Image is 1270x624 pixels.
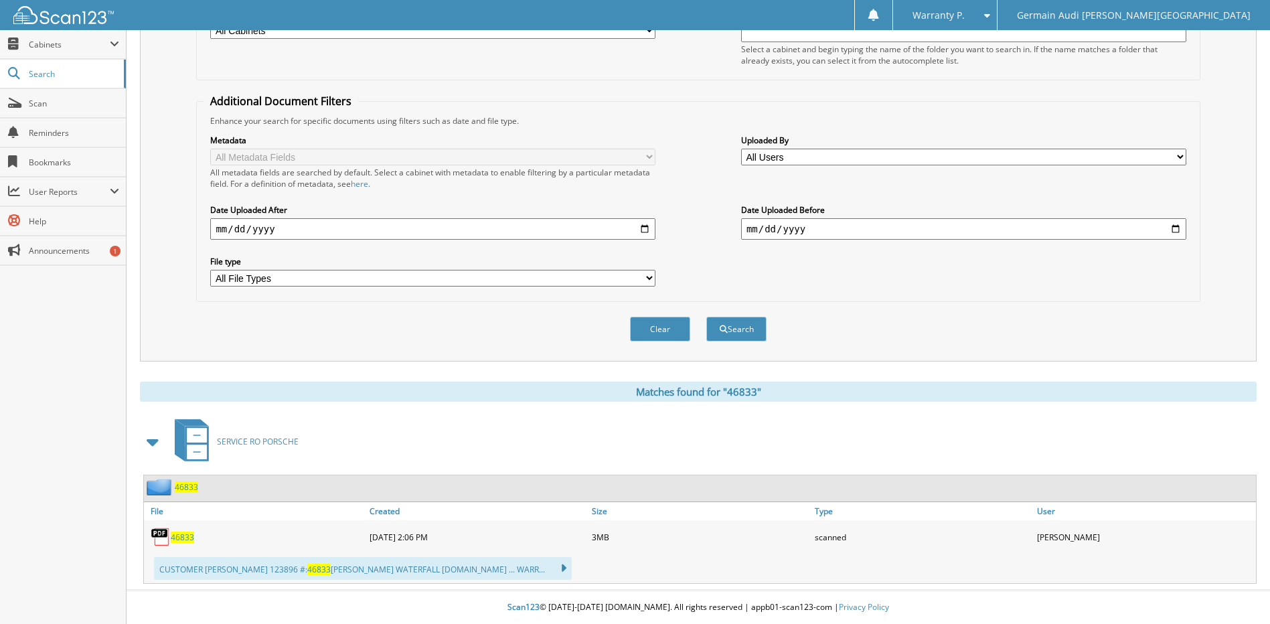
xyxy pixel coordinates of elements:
[210,167,655,189] div: All metadata fields are searched by default. Select a cabinet with metadata to enable filtering b...
[13,6,114,24] img: scan123-logo-white.svg
[29,127,119,139] span: Reminders
[29,245,119,256] span: Announcements
[29,39,110,50] span: Cabinets
[127,591,1270,624] div: © [DATE]-[DATE] [DOMAIN_NAME]. All rights reserved | appb01-scan123-com |
[741,204,1186,216] label: Date Uploaded Before
[204,115,1192,127] div: Enhance your search for specific documents using filters such as date and file type.
[588,502,811,520] a: Size
[1034,502,1256,520] a: User
[741,218,1186,240] input: end
[29,157,119,168] span: Bookmarks
[151,527,171,547] img: PDF.png
[912,11,965,19] span: Warranty P.
[210,204,655,216] label: Date Uploaded After
[175,481,198,493] a: 46833
[1017,11,1251,19] span: Germain Audi [PERSON_NAME][GEOGRAPHIC_DATA]
[140,382,1257,402] div: Matches found for "46833"
[217,436,299,447] span: SERVICE RO PORSCHE
[741,44,1186,66] div: Select a cabinet and begin typing the name of the folder you want to search in. If the name match...
[811,502,1034,520] a: Type
[154,557,572,580] div: CUSTOMER [PERSON_NAME] 123896 #: [PERSON_NAME] WATERFALL [DOMAIN_NAME] ... WARR...
[706,317,767,341] button: Search
[171,532,194,543] a: 46833
[811,524,1034,550] div: scanned
[366,524,588,550] div: [DATE] 2:06 PM
[29,68,117,80] span: Search
[366,502,588,520] a: Created
[351,178,368,189] a: here
[147,479,175,495] img: folder2.png
[588,524,811,550] div: 3MB
[839,601,889,613] a: Privacy Policy
[507,601,540,613] span: Scan123
[741,135,1186,146] label: Uploaded By
[29,98,119,109] span: Scan
[1034,524,1256,550] div: [PERSON_NAME]
[29,216,119,227] span: Help
[144,502,366,520] a: File
[204,94,358,108] legend: Additional Document Filters
[630,317,690,341] button: Clear
[210,135,655,146] label: Metadata
[110,246,121,256] div: 1
[29,186,110,198] span: User Reports
[210,256,655,267] label: File type
[167,415,299,468] a: SERVICE RO PORSCHE
[210,218,655,240] input: start
[307,564,331,575] span: 46833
